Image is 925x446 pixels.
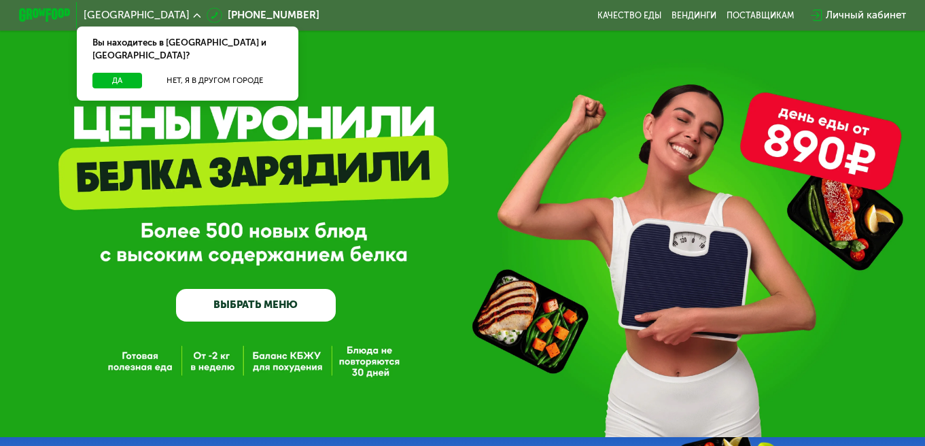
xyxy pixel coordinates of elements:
[77,27,298,73] div: Вы находитесь в [GEOGRAPHIC_DATA] и [GEOGRAPHIC_DATA]?
[207,7,319,23] a: [PHONE_NUMBER]
[92,73,142,88] button: Да
[84,10,190,20] span: [GEOGRAPHIC_DATA]
[727,10,794,20] div: поставщикам
[597,10,661,20] a: Качество еды
[176,289,336,321] a: ВЫБРАТЬ МЕНЮ
[147,73,283,88] button: Нет, я в другом городе
[671,10,716,20] a: Вендинги
[826,7,906,23] div: Личный кабинет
